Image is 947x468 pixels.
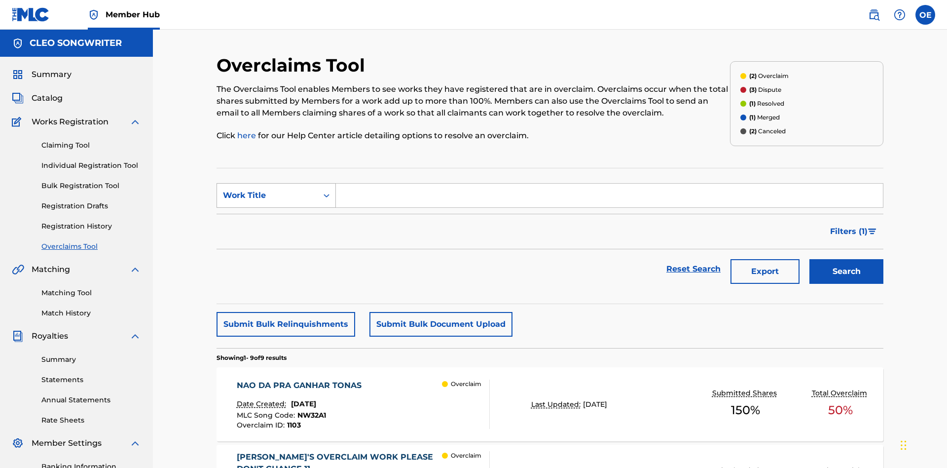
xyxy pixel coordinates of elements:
[41,201,141,211] a: Registration Drafts
[223,190,312,201] div: Work Title
[868,9,880,21] img: search
[237,421,287,429] span: Overclaim ID :
[41,288,141,298] a: Matching Tool
[30,38,122,49] h5: CLEO SONGWRITER
[749,114,756,121] span: (1)
[41,160,141,171] a: Individual Registration Tool
[749,72,789,80] p: Overclaim
[32,437,102,449] span: Member Settings
[217,367,883,441] a: NAO DA PRA GANHAR TONASDate Created:[DATE]MLC Song Code:NW32A1Overclaim ID:1103 OverclaimLast Upd...
[749,86,757,93] span: (3)
[32,69,72,80] span: Summary
[41,375,141,385] a: Statements
[237,399,289,409] p: Date Created:
[749,113,780,122] p: Merged
[41,140,141,151] a: Claiming Tool
[41,241,141,252] a: Overclaims Tool
[824,219,883,244] button: Filters (1)
[12,330,24,342] img: Royalties
[32,92,63,104] span: Catalog
[41,354,141,365] a: Summary
[287,421,301,429] span: 1103
[12,69,72,80] a: SummarySummary
[12,92,24,104] img: Catalog
[749,127,757,135] span: (2)
[41,415,141,426] a: Rate Sheets
[749,127,786,136] p: Canceled
[217,130,730,142] p: Click for our Help Center article detailing options to resolve an overclaim.
[217,353,287,362] p: Showing 1 - 9 of 9 results
[749,100,756,107] span: (1)
[369,312,512,337] button: Submit Bulk Document Upload
[661,258,726,280] a: Reset Search
[915,5,935,25] div: User Menu
[12,7,50,22] img: MLC Logo
[901,430,907,460] div: Drag
[106,9,160,20] span: Member Hub
[749,85,781,94] p: Dispute
[32,330,68,342] span: Royalties
[297,411,326,420] span: NW32A1
[41,221,141,232] a: Registration History
[864,5,884,25] a: Public Search
[129,264,141,275] img: expand
[217,54,370,77] h2: Overclaims Tool
[88,9,100,21] img: Top Rightsholder
[41,181,141,191] a: Bulk Registration Tool
[237,411,297,420] span: MLC Song Code :
[731,401,760,419] span: 150 %
[237,131,258,140] a: here
[868,229,876,234] img: filter
[12,437,24,449] img: Member Settings
[291,399,316,408] span: [DATE]
[919,310,947,390] iframe: Resource Center
[129,437,141,449] img: expand
[12,92,63,104] a: CatalogCatalog
[12,38,24,49] img: Accounts
[217,312,355,337] button: Submit Bulk Relinquishments
[237,380,366,391] div: NAO DA PRA GANHAR TONAS
[749,72,757,79] span: (2)
[828,401,853,419] span: 50 %
[531,399,583,410] p: Last Updated:
[217,83,730,119] p: The Overclaims Tool enables Members to see works they have registered that are in overclaim. Over...
[894,9,906,21] img: help
[898,421,947,468] iframe: Chat Widget
[712,388,779,398] p: Submitted Shares
[41,308,141,318] a: Match History
[451,380,481,389] p: Overclaim
[451,451,481,460] p: Overclaim
[890,5,910,25] div: Help
[730,259,800,284] button: Export
[812,388,870,398] p: Total Overclaim
[217,183,883,289] form: Search Form
[129,330,141,342] img: expand
[32,264,70,275] span: Matching
[830,226,868,237] span: Filters ( 1 )
[12,69,24,80] img: Summary
[32,116,109,128] span: Works Registration
[583,400,607,409] span: [DATE]
[41,395,141,405] a: Annual Statements
[129,116,141,128] img: expand
[12,116,25,128] img: Works Registration
[12,264,24,275] img: Matching
[809,259,883,284] button: Search
[749,99,784,108] p: Resolved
